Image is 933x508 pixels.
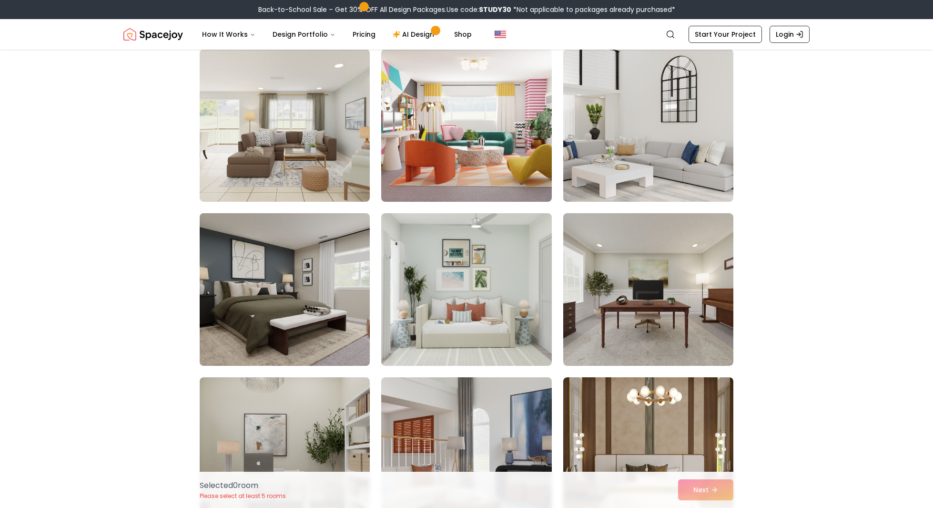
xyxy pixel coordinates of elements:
[194,25,263,44] button: How It Works
[479,5,511,14] b: STUDY30
[200,480,286,491] p: Selected 0 room
[381,213,551,366] img: Room room-14
[345,25,383,44] a: Pricing
[563,213,733,366] img: Room room-15
[265,25,343,44] button: Design Portfolio
[385,25,445,44] a: AI Design
[446,5,511,14] span: Use code:
[258,5,675,14] div: Back-to-School Sale – Get 30% OFF All Design Packages.
[511,5,675,14] span: *Not applicable to packages already purchased*
[495,29,506,40] img: United States
[381,49,551,202] img: Room room-11
[194,25,479,44] nav: Main
[123,19,810,50] nav: Global
[563,49,733,202] img: Room room-12
[770,26,810,43] a: Login
[689,26,762,43] a: Start Your Project
[200,492,286,500] p: Please select at least 5 rooms
[200,49,370,202] img: Room room-10
[123,25,183,44] a: Spacejoy
[446,25,479,44] a: Shop
[123,25,183,44] img: Spacejoy Logo
[195,209,374,370] img: Room room-13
